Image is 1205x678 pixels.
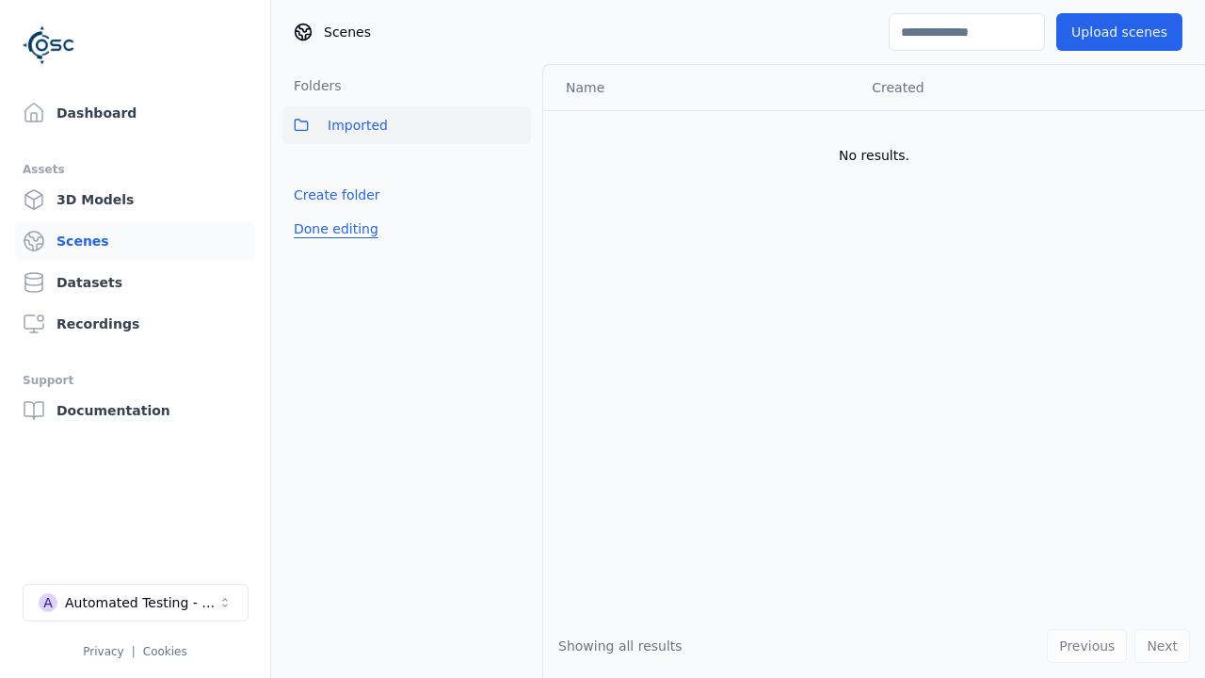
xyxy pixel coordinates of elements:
div: Automated Testing - Playwright [65,593,217,612]
span: Imported [328,114,388,137]
div: A [39,593,57,612]
a: Documentation [15,392,255,429]
div: Assets [23,158,248,181]
button: Imported [282,106,531,144]
button: Done editing [282,212,390,246]
th: Created [857,65,1175,110]
button: Select a workspace [23,584,249,621]
td: No results. [543,110,1205,201]
span: | [132,645,136,658]
span: Showing all results [558,638,683,654]
button: Create folder [282,178,392,212]
th: Name [543,65,857,110]
button: Upload scenes [1056,13,1182,51]
a: Cookies [143,645,187,658]
a: Recordings [15,305,255,343]
a: 3D Models [15,181,255,218]
a: Dashboard [15,94,255,132]
div: Support [23,369,248,392]
a: Datasets [15,264,255,301]
a: Scenes [15,222,255,260]
img: Logo [23,19,75,72]
a: Create folder [294,186,380,204]
span: Scenes [324,23,371,41]
a: Privacy [83,645,123,658]
h3: Folders [282,76,342,95]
